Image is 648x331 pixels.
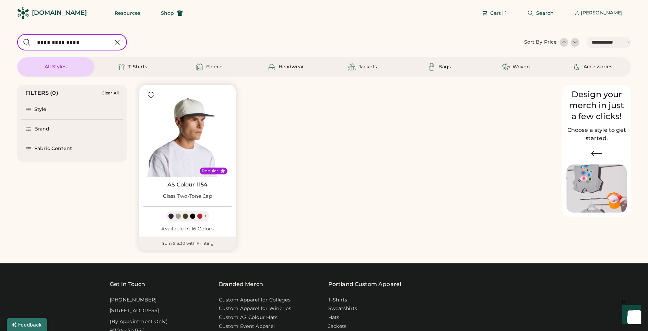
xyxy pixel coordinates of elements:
[219,297,291,304] a: Custom Apparel for Colleges
[167,181,208,188] a: AS Colour 1154
[581,10,623,16] div: [PERSON_NAME]
[128,64,147,70] div: T-Shirts
[566,126,627,142] h2: Choose a style to get started.
[34,145,72,152] div: Fabric Content
[110,297,157,304] div: [PHONE_NUMBER]
[490,11,507,15] span: Cart | 1
[219,323,275,330] a: Custom Event Apparel
[584,64,612,70] div: Accessories
[328,297,347,304] a: T-Shirts
[566,89,627,122] div: Design your merch in just a few clicks!
[615,300,645,330] iframe: Front Chat
[566,164,627,213] img: Image of Lisa Congdon Eye Print on T-Shirt and Hat
[268,63,276,71] img: Headwear Icon
[110,307,159,314] div: [STREET_ADDRESS]
[143,226,232,232] div: Available in 16 Colors
[519,6,562,20] button: Search
[219,280,263,288] div: Branded Merch
[45,64,67,70] div: All Styles
[202,168,218,174] div: Popular
[32,9,87,17] div: [DOMAIN_NAME]
[110,280,145,288] div: Get In Touch
[161,11,174,15] span: Shop
[117,63,126,71] img: T-Shirts Icon
[206,64,223,70] div: Fleece
[347,63,356,71] img: Jackets Icon
[219,305,291,312] a: Custom Apparel for Wineries
[438,64,451,70] div: Bags
[153,6,191,20] button: Shop
[195,63,203,71] img: Fleece Icon
[502,63,510,71] img: Woven Icon
[143,89,232,177] img: AS Colour 1154 Class Two-Tone Cap
[427,63,436,71] img: Bags Icon
[328,314,340,321] a: Hats
[34,106,47,113] div: Style
[328,280,401,288] a: Portland Custom Apparel
[25,89,58,97] div: FILTERS (0)
[279,64,304,70] div: Headwear
[220,168,225,173] button: Popular Style
[17,7,29,19] img: Rendered Logo - Screens
[573,63,581,71] img: Accessories Icon
[536,11,554,15] span: Search
[219,314,278,321] a: Custom AS Colour Hats
[473,6,515,20] button: Cart | 1
[524,39,557,46] div: Sort By Price
[328,323,347,330] a: Jackets
[204,212,207,220] div: +
[34,126,50,133] div: Brand
[110,318,168,325] div: (By Appointment Only)
[102,91,119,95] div: Clear All
[163,193,212,200] div: Class Two-Tone Cap
[512,64,530,70] div: Woven
[106,6,149,20] button: Resources
[139,237,236,250] div: from $15.30 with Printing
[328,305,357,312] a: Sweatshirts
[358,64,377,70] div: Jackets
